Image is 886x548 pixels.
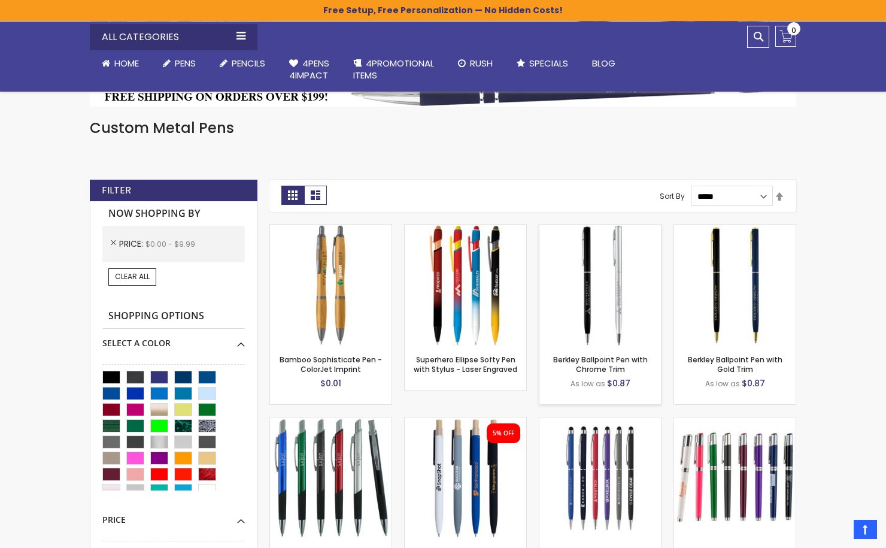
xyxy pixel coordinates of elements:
[742,377,765,389] span: $0.87
[775,26,796,47] a: 0
[102,184,131,197] strong: Filter
[405,417,526,539] img: Eco-Friendly Aluminum Bali Satin Soft Touch Gel Click Pen
[705,379,740,389] span: As low as
[90,119,796,138] h1: Custom Metal Pens
[405,224,526,234] a: Superhero Ellipse Softy Pen with Stylus - Laser Engraved
[660,191,685,201] label: Sort By
[102,201,245,226] strong: Now Shopping by
[539,225,661,346] img: Berkley Ballpoint Pen with Chrome Trim
[493,429,514,438] div: 5% OFF
[277,50,341,89] a: 4Pens4impact
[580,50,627,77] a: Blog
[102,304,245,329] strong: Shopping Options
[281,186,304,205] strong: Grid
[414,355,517,374] a: Superhero Ellipse Softy Pen with Stylus - Laser Engraved
[280,355,382,374] a: Bamboo Sophisticate Pen - ColorJet Imprint
[405,225,526,346] img: Superhero Ellipse Softy Pen with Stylus - Laser Engraved
[115,271,150,281] span: Clear All
[505,50,580,77] a: Specials
[854,520,877,539] a: Top
[114,57,139,69] span: Home
[539,417,661,539] img: Minnelli Softy Pen with Stylus - Laser Engraved
[108,268,156,285] a: Clear All
[341,50,446,89] a: 4PROMOTIONALITEMS
[674,417,796,539] img: Earl Custom Gel Pen
[529,57,568,69] span: Specials
[571,379,605,389] span: As low as
[539,224,661,234] a: Berkley Ballpoint Pen with Chrome Trim
[539,417,661,427] a: Minnelli Softy Pen with Stylus - Laser Engraved
[607,377,630,389] span: $0.87
[232,57,265,69] span: Pencils
[145,239,195,249] span: $0.00 - $9.99
[446,50,505,77] a: Rush
[592,57,615,69] span: Blog
[320,377,341,389] span: $0.01
[270,417,392,539] img: Samster Metal Pen
[270,224,392,234] a: Bamboo Sophisticate Pen - ColorJet Imprint
[289,57,329,81] span: 4Pens 4impact
[470,57,493,69] span: Rush
[674,224,796,234] a: Berkley Ballpoint Pen with Gold Trim
[553,355,648,374] a: Berkley Ballpoint Pen with Chrome Trim
[90,50,151,77] a: Home
[353,57,434,81] span: 4PROMOTIONAL ITEMS
[208,50,277,77] a: Pencils
[688,355,782,374] a: Berkley Ballpoint Pen with Gold Trim
[270,225,392,346] img: Bamboo Sophisticate Pen - ColorJet Imprint
[119,238,145,250] span: Price
[151,50,208,77] a: Pens
[175,57,196,69] span: Pens
[405,417,526,427] a: Eco-Friendly Aluminum Bali Satin Soft Touch Gel Click Pen
[90,24,257,50] div: All Categories
[102,505,245,526] div: Price
[674,225,796,346] img: Berkley Ballpoint Pen with Gold Trim
[102,329,245,349] div: Select A Color
[270,417,392,427] a: Samster Metal Pen
[674,417,796,427] a: Earl Custom Gel Pen
[791,25,796,36] span: 0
